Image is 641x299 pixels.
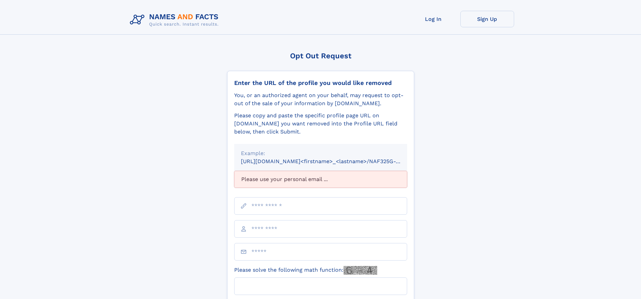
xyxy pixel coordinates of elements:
small: [URL][DOMAIN_NAME]<firstname>_<lastname>/NAF325G-xxxxxxxx [241,158,420,165]
img: Logo Names and Facts [127,11,224,29]
label: Please solve the following math function: [234,266,377,275]
a: Log In [406,11,460,27]
div: Example: [241,149,400,157]
div: You, or an authorized agent on your behalf, may request to opt-out of the sale of your informatio... [234,91,407,108]
div: Please copy and paste the specific profile page URL on [DOMAIN_NAME] you want removed into the Pr... [234,112,407,136]
div: Please use your personal email ... [234,171,407,188]
a: Sign Up [460,11,514,27]
div: Opt Out Request [227,52,414,60]
div: Enter the URL of the profile you would like removed [234,79,407,87]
